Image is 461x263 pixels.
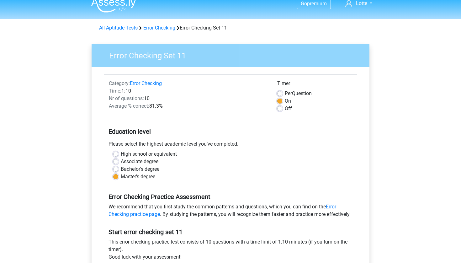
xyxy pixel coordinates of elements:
[285,90,312,97] label: Question
[109,193,352,201] h5: Error Checking Practice Assessment
[277,80,352,90] div: Timer
[109,103,149,109] span: Average % correct:
[104,87,273,95] div: 1:10
[121,173,155,180] label: Master's degree
[109,228,352,236] h5: Start error checking set 11
[104,140,357,150] div: Please select the highest academic level you’ve completed.
[97,24,364,32] div: Error Checking Set 11
[121,165,159,173] label: Bachelor's degree
[130,80,162,86] a: Error Checking
[109,80,130,86] span: Category:
[104,95,273,102] div: 10
[109,88,121,94] span: Time:
[104,203,357,221] div: We recommend that you first study the common patterns and questions, which you can find on the . ...
[99,25,138,31] a: All Aptitude Tests
[307,1,327,7] span: premium
[104,102,273,110] div: 81.3%
[285,97,291,105] label: On
[109,125,352,138] h5: Education level
[301,1,307,7] span: Go
[143,25,175,31] a: Error Checking
[102,48,365,61] h3: Error Checking Set 11
[109,95,144,101] span: Nr of questions:
[285,90,292,96] span: Per
[285,105,292,112] label: Off
[121,158,158,165] label: Associate degree
[121,150,177,158] label: High school or equivalent
[356,0,367,6] span: Lotte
